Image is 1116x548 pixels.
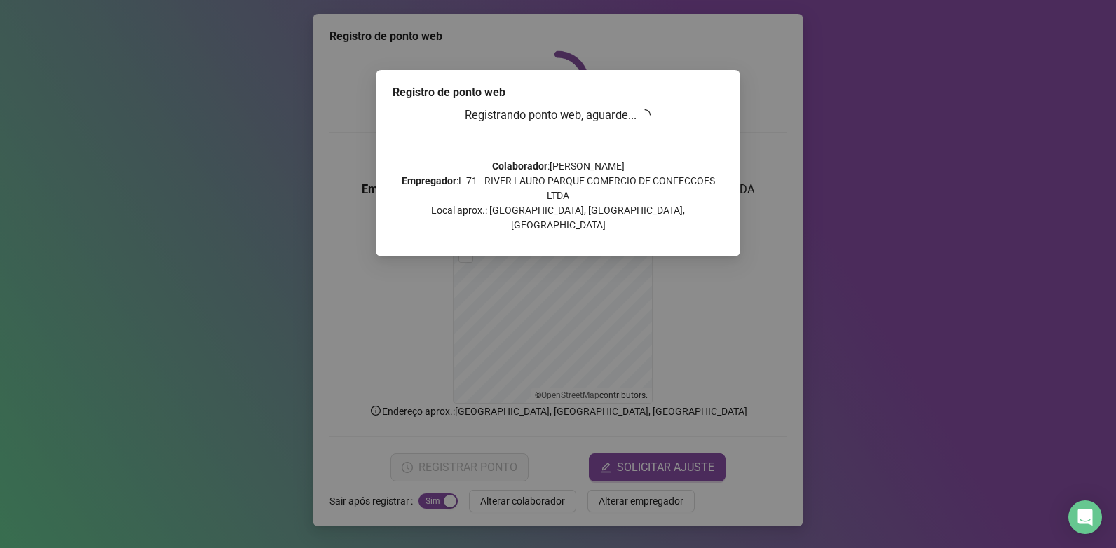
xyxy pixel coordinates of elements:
[1068,500,1102,534] div: Open Intercom Messenger
[393,159,723,233] p: : [PERSON_NAME] : L 71 - RIVER LAURO PARQUE COMERCIO DE CONFECCOES LTDA Local aprox.: [GEOGRAPHIC...
[639,109,652,121] span: loading
[393,107,723,125] h3: Registrando ponto web, aguarde...
[393,84,723,101] div: Registro de ponto web
[492,160,547,172] strong: Colaborador
[402,175,456,186] strong: Empregador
